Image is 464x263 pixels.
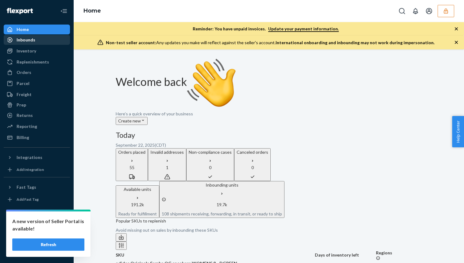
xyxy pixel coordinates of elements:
button: Open Search Box [396,5,408,17]
button: Available units191.2kReady for fulfillment [116,185,159,218]
p: Here’s a quick overview of your business [116,111,422,117]
a: Inventory [4,46,70,56]
button: Invalid addresses 1 [148,148,186,181]
a: Add Integration [4,165,70,175]
th: Days of inventory left [315,250,376,260]
p: Orders placed [118,149,145,155]
button: Fast Tags [4,182,70,192]
span: 0 [209,165,211,170]
a: Home [83,7,101,14]
a: Update your payment information. [268,26,339,32]
a: Settings [4,215,70,224]
div: Add Integration [17,167,44,172]
a: Add Fast Tag [4,195,70,204]
p: 108 shipments receiving, forwarding, in transit, or ready to ship [162,211,282,217]
div: Regions [376,250,422,260]
a: Talk to Support [4,225,70,235]
span: Non-test seller account: [106,40,156,45]
div: Home [17,26,29,33]
a: Home [4,25,70,34]
p: Avoid missing out on sales by inbounding these SKUs [116,227,422,233]
img: hand-wave emoji [187,59,236,108]
img: Flexport logo [7,8,33,14]
a: Inbounds [4,35,70,45]
div: Fast Tags [17,184,36,190]
div: Prep [17,102,26,108]
div: Add Fast Tag [17,197,39,202]
p: Popular SKUs to replenish [116,218,422,224]
p: Ready for fulfillment [118,211,157,217]
button: Canceled orders 0 [234,148,271,181]
h3: Today [116,131,422,139]
a: Prep [4,100,70,110]
th: SKU [116,250,315,260]
p: A new version of Seller Portal is available! [12,218,84,232]
button: Inbounding units19.7k108 shipments receiving, forwarding, in transit, or ready to ship [159,181,284,218]
p: September 22, 2025 ( CDT ) [116,142,422,148]
button: Give Feedback [4,246,70,256]
button: Close Navigation [58,5,70,17]
span: 1 [166,165,168,170]
button: Open notifications [409,5,422,17]
div: Returns [17,112,33,118]
a: Parcel [4,79,70,88]
span: 191.2k [131,202,144,207]
p: Non-compliance cases [189,149,232,155]
button: Create new [116,117,148,125]
a: Orders [4,68,70,77]
p: Canceled orders [237,149,268,155]
a: Replenishments [4,57,70,67]
div: Orders [17,69,31,75]
button: Refresh [12,238,84,251]
a: Returns [4,110,70,120]
span: 0 [251,165,254,170]
div: Freight [17,91,32,98]
div: Billing [17,134,29,141]
h1: Welcome back [116,59,422,108]
button: Open account menu [423,5,435,17]
div: Inbounds [17,37,35,43]
span: 55 [130,165,134,170]
div: Any updates you make will reflect against the seller's account. [106,40,435,46]
a: Freight [4,90,70,99]
span: 19.7k [217,202,227,207]
div: Integrations [17,154,42,161]
a: Help Center [4,235,70,245]
button: Orders placed 55 [116,148,148,181]
div: Inventory [17,48,36,54]
p: Invalid addresses [150,149,184,155]
p: Inbounding units [162,182,282,188]
a: Billing [4,133,70,142]
div: Parcel [17,80,29,87]
div: Reporting [17,123,37,130]
button: Help Center [452,116,464,147]
button: Non-compliance cases 0 [186,148,234,181]
p: Reminder: You have unpaid invoices. [193,26,339,32]
p: Available units [118,186,157,192]
button: Integrations [4,153,70,162]
ol: breadcrumbs [79,2,106,20]
span: International onboarding and inbounding may not work during impersonation. [276,40,435,45]
a: Reporting [4,122,70,131]
div: Replenishments [17,59,49,65]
